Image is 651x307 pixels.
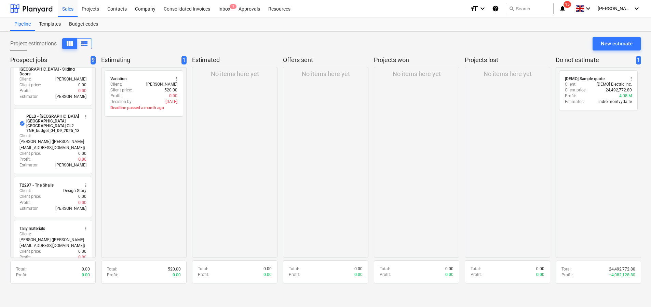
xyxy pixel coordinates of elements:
[91,56,96,64] span: 9
[110,99,133,105] p: Decision by :
[78,254,86,260] p: 0.00
[82,272,90,278] p: 0.00
[66,40,74,48] span: View as columns
[601,39,633,48] div: New estimate
[198,272,209,278] p: Profit :
[393,70,441,78] p: No items here yet
[55,162,86,168] p: [PERSON_NAME]
[606,87,632,93] p: 24,492,772.80
[78,200,86,206] p: 0.00
[82,266,90,272] p: 0.00
[354,266,363,272] p: 0.00
[110,93,122,99] p: Profit :
[63,188,86,194] p: Design Story
[380,272,391,278] p: Profit :
[536,266,544,272] p: 0.00
[19,133,31,139] p: Client :
[83,226,89,231] span: more_vert
[164,87,177,93] p: 520.00
[19,182,54,188] div: T2297 - The Shails
[19,88,31,94] p: Profit :
[198,266,208,272] p: Total :
[19,194,41,200] p: Client price :
[289,272,300,278] p: Profit :
[19,231,31,237] p: Client :
[465,56,547,64] p: Projects lost
[628,76,634,82] span: more_vert
[484,70,532,78] p: No items here yet
[263,272,272,278] p: 0.00
[146,82,177,87] p: [PERSON_NAME]
[609,272,635,278] p: + 4,082,128.80
[559,4,566,13] i: notifications
[302,70,350,78] p: No items here yet
[78,249,86,254] p: 0.00
[165,99,177,105] p: [DATE]
[598,6,632,11] span: [PERSON_NAME]
[55,94,86,100] p: [PERSON_NAME]
[19,139,86,150] p: [PERSON_NAME] ([PERSON_NAME][EMAIL_ADDRESS][DOMAIN_NAME])
[230,4,236,9] span: 1
[445,266,453,272] p: 0.00
[584,4,592,13] i: keyboard_arrow_down
[10,56,88,64] p: Prospect jobs
[374,56,457,64] p: Projects won
[19,249,41,254] p: Client price :
[19,157,31,162] p: Profit :
[110,105,177,111] p: Deadline passed a month ago
[16,272,27,278] p: Profit :
[16,266,26,272] p: Total :
[633,4,641,13] i: keyboard_arrow_down
[35,17,65,31] a: Templates
[78,88,86,94] p: 0.00
[556,56,633,64] p: Do not estimate
[636,56,641,64] span: 1
[168,266,181,272] p: 520.00
[19,82,41,88] p: Client price :
[19,226,45,231] div: Tally materials
[561,272,573,278] p: Profit :
[445,272,453,278] p: 0.00
[10,17,35,31] a: Pipeline
[65,17,102,31] div: Budget codes
[19,94,39,100] p: Estimator :
[110,82,122,87] p: Client :
[83,114,89,119] span: more_vert
[19,254,31,260] p: Profit :
[107,272,118,278] p: Profit :
[509,6,514,11] span: search
[593,37,641,50] button: New estimate
[471,266,481,272] p: Total :
[78,82,86,88] p: 0.00
[55,76,86,82] p: [PERSON_NAME]
[380,266,390,272] p: Total :
[107,266,117,272] p: Total :
[83,182,89,188] span: more_vert
[609,266,635,272] p: 24,492,772.80
[506,3,554,14] button: Search
[619,93,632,99] p: 4.08 M
[19,62,79,76] div: PEBL - V60 - [GEOGRAPHIC_DATA] - Sliding Doors
[78,194,86,200] p: 0.00
[174,76,179,82] span: more_vert
[565,87,586,93] p: Client price :
[565,99,584,105] p: Estimator :
[80,40,89,48] span: View as columns
[19,162,39,168] p: Estimator :
[19,188,31,194] p: Client :
[110,87,132,93] p: Client price :
[536,272,544,278] p: 0.00
[289,266,299,272] p: Total :
[19,206,39,211] p: Estimator :
[192,56,275,64] p: Estimated
[101,56,179,64] p: Estimating
[19,121,25,126] span: Mark as incomplete
[19,200,31,206] p: Profit :
[478,4,487,13] i: keyboard_arrow_down
[263,266,272,272] p: 0.00
[561,266,572,272] p: Total :
[565,82,577,87] p: Client :
[19,151,41,157] p: Client price :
